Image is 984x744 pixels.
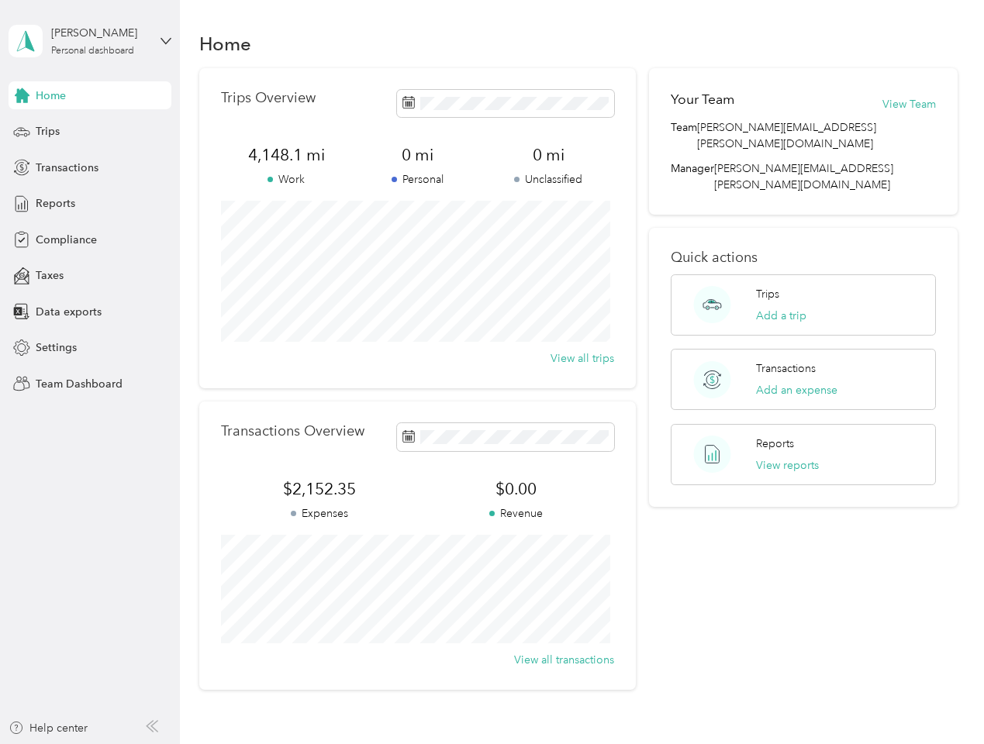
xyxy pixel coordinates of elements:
[9,720,88,736] button: Help center
[756,457,819,474] button: View reports
[36,304,102,320] span: Data exports
[514,652,614,668] button: View all transactions
[51,25,148,41] div: [PERSON_NAME]
[36,267,64,284] span: Taxes
[36,232,97,248] span: Compliance
[417,478,614,500] span: $0.00
[51,46,134,56] div: Personal dashboard
[36,376,123,392] span: Team Dashboard
[756,308,806,324] button: Add a trip
[551,350,614,367] button: View all trips
[756,436,794,452] p: Reports
[36,160,98,176] span: Transactions
[483,144,614,166] span: 0 mi
[483,171,614,188] p: Unclassified
[417,505,614,522] p: Revenue
[221,144,352,166] span: 4,148.1 mi
[756,286,779,302] p: Trips
[671,119,697,152] span: Team
[221,171,352,188] p: Work
[221,505,418,522] p: Expenses
[352,171,483,188] p: Personal
[36,123,60,139] span: Trips
[697,119,935,152] span: [PERSON_NAME][EMAIL_ADDRESS][PERSON_NAME][DOMAIN_NAME]
[671,250,935,266] p: Quick actions
[882,96,936,112] button: View Team
[671,90,734,109] h2: Your Team
[36,339,77,356] span: Settings
[36,88,66,104] span: Home
[671,160,714,193] span: Manager
[756,360,816,377] p: Transactions
[352,144,483,166] span: 0 mi
[199,36,251,52] h1: Home
[221,478,418,500] span: $2,152.35
[221,423,364,439] p: Transactions Overview
[756,382,837,398] button: Add an expense
[36,195,75,212] span: Reports
[221,90,316,106] p: Trips Overview
[714,162,893,191] span: [PERSON_NAME][EMAIL_ADDRESS][PERSON_NAME][DOMAIN_NAME]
